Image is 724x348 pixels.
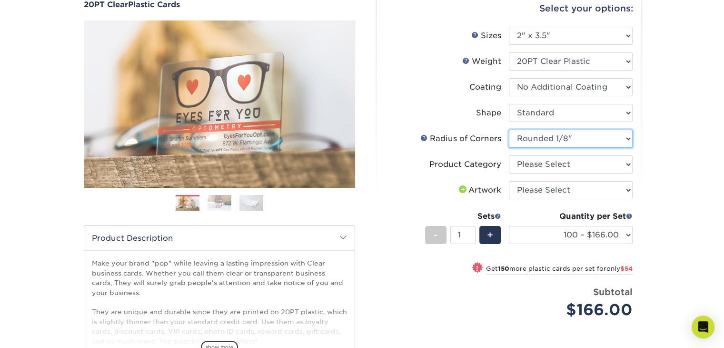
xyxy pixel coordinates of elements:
[434,228,438,242] span: -
[516,298,633,321] div: $166.00
[176,195,199,212] img: Plastic Cards 01
[208,195,231,211] img: Plastic Cards 02
[498,265,509,272] strong: 150
[606,265,633,272] span: only
[457,184,501,196] div: Artwork
[487,228,493,242] span: +
[476,263,478,273] span: !
[509,211,633,222] div: Quantity per Set
[425,211,501,222] div: Sets
[84,10,355,198] img: 20PT Clear 01
[471,30,501,41] div: Sizes
[429,159,501,170] div: Product Category
[692,316,714,338] div: Open Intercom Messenger
[2,319,81,345] iframe: Google Customer Reviews
[486,265,633,275] small: Get more plastic cards per set for
[469,82,501,93] div: Coating
[476,107,501,119] div: Shape
[462,56,501,67] div: Weight
[239,195,263,211] img: Plastic Cards 03
[593,287,633,297] strong: Subtotal
[620,265,633,272] span: $54
[420,133,501,144] div: Radius of Corners
[84,226,355,250] h2: Product Description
